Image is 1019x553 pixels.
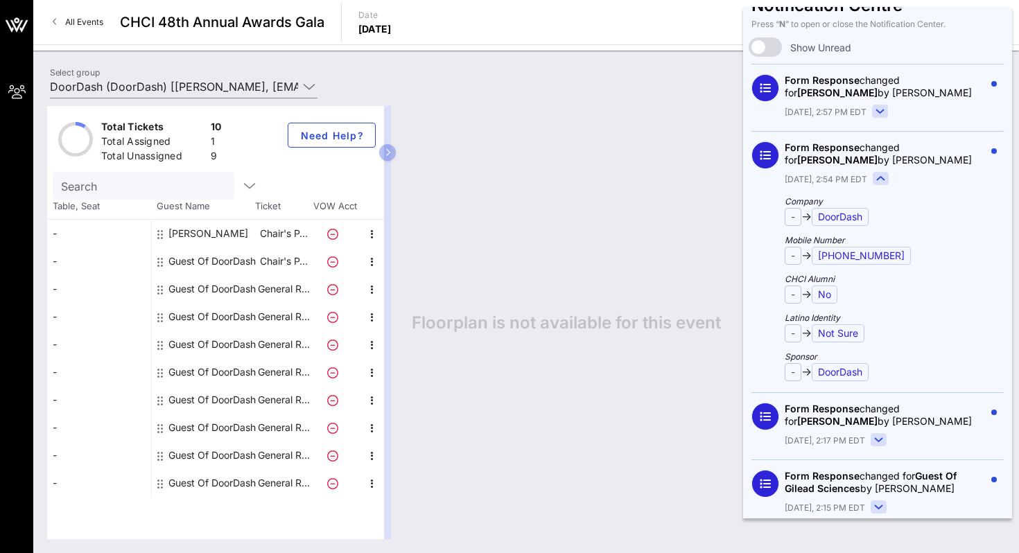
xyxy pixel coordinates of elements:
[168,331,256,358] div: Guest Of DoorDash
[785,324,801,342] div: -
[65,17,103,27] span: All Events
[256,441,311,469] p: General R…
[120,12,324,33] span: CHCI 48th Annual Awards Gala
[785,286,801,304] div: -
[785,208,801,226] div: -
[168,247,256,275] div: Guest Of DoorDash
[785,195,984,381] div: → → → → →
[151,200,255,213] span: Guest Name
[785,312,984,324] i: Latino Identity
[299,130,364,141] span: Need Help?
[101,134,205,152] div: Total Assigned
[47,414,151,441] div: -
[256,358,311,386] p: General R…
[47,358,151,386] div: -
[47,247,151,275] div: -
[47,200,151,213] span: Table, Seat
[797,415,878,427] span: [PERSON_NAME]
[358,8,392,22] p: Date
[211,120,222,137] div: 10
[101,149,205,166] div: Total Unassigned
[47,275,151,303] div: -
[256,275,311,303] p: General R…
[785,363,801,381] div: -
[255,200,311,213] span: Ticket
[797,87,878,98] span: [PERSON_NAME]
[785,141,860,153] span: Form Response
[101,120,205,137] div: Total Tickets
[168,441,256,469] div: Guest Of DoorDash
[812,247,911,265] div: [PHONE_NUMBER]
[785,234,984,247] i: Mobile Number
[47,386,151,414] div: -
[47,220,151,247] div: -
[785,141,984,166] div: changed for by [PERSON_NAME]
[168,303,256,331] div: Guest Of DoorDash
[311,200,359,213] span: VOW Acct
[785,247,801,265] div: -
[168,358,256,386] div: Guest Of DoorDash
[785,273,984,286] i: CHCI Alumni
[47,331,151,358] div: -
[168,386,256,414] div: Guest Of DoorDash
[50,67,100,78] label: Select group
[751,18,1004,30] div: Press “ ” to open or close the Notification Center.
[256,331,311,358] p: General R…
[47,303,151,331] div: -
[256,386,311,414] p: General R…
[812,286,837,304] div: No
[785,470,984,495] div: changed for by [PERSON_NAME]
[44,11,112,33] a: All Events
[785,195,984,208] i: Company
[288,123,376,148] button: Need Help?
[812,363,869,381] div: DoorDash
[812,208,869,226] div: DoorDash
[168,469,256,497] div: Guest Of DoorDash
[785,173,867,186] span: [DATE], 2:54 PM EDT
[785,74,984,99] div: changed for by [PERSON_NAME]
[812,324,864,342] div: Not Sure
[785,403,860,414] span: Form Response
[412,313,721,333] span: Floorplan is not available for this event
[358,22,392,36] p: [DATE]
[785,106,866,119] span: [DATE], 2:57 PM EDT
[785,403,984,428] div: changed for by [PERSON_NAME]
[211,149,222,166] div: 9
[168,220,248,247] div: Katherine Rodriguez
[790,41,851,54] span: Show Unread
[168,414,256,441] div: Guest Of DoorDash
[785,74,860,86] span: Form Response
[256,220,311,247] p: Chair's P…
[797,154,878,166] span: [PERSON_NAME]
[785,502,865,514] span: [DATE], 2:15 PM EDT
[256,247,311,275] p: Chair's P…
[785,470,957,494] span: Guest Of Gilead Sciences
[779,19,785,29] b: N
[211,134,222,152] div: 1
[785,351,984,363] i: Sponsor
[47,469,151,497] div: -
[168,275,256,303] div: Guest Of DoorDash
[785,434,865,447] span: [DATE], 2:17 PM EDT
[785,470,860,482] span: Form Response
[256,414,311,441] p: General R…
[256,303,311,331] p: General R…
[47,441,151,469] div: -
[256,469,311,497] p: General R…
